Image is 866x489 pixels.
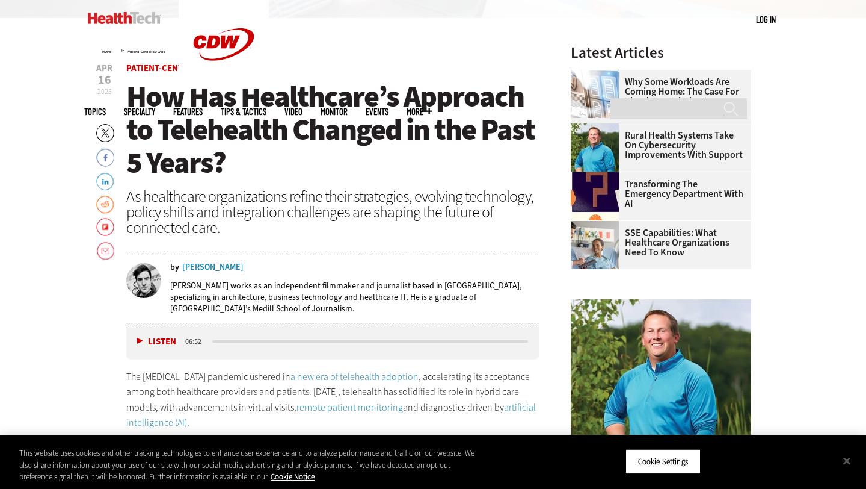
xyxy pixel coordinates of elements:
a: MonITor [321,107,348,116]
a: Doctor speaking with patient [571,221,625,231]
img: Jim Roeder [571,299,751,435]
p: [PERSON_NAME] works as an independent filmmaker and journalist based in [GEOGRAPHIC_DATA], specia... [170,280,539,314]
span: More [407,107,432,116]
a: Transforming the Emergency Department with AI [571,179,744,208]
p: The [MEDICAL_DATA] pandemic ushered in , accelerating its acceptance among both healthcare provid... [126,369,539,431]
div: User menu [756,13,776,26]
a: Events [366,107,388,116]
a: Jim Roeder [571,123,625,133]
img: Jim Roeder [571,123,619,172]
button: Listen [137,337,176,346]
button: Cookie Settings [625,449,701,474]
div: This website uses cookies and other tracking technologies to enhance user experience and to analy... [19,447,476,483]
a: [PERSON_NAME] [182,263,244,272]
div: As healthcare organizations refine their strategies, evolving technology, policy shifts and integ... [126,188,539,235]
a: illustration of question mark [571,172,625,182]
a: Rural Health Systems Take On Cybersecurity Improvements with Support [571,131,744,160]
a: remote patient monitoring [296,401,403,414]
a: a new era of telehealth adoption [290,370,419,383]
span: Specialty [124,107,155,116]
img: Electronic health records [571,70,619,118]
a: Log in [756,14,776,25]
span: Topics [84,107,106,116]
a: Video [284,107,302,116]
p: Security [571,435,751,461]
a: CDW [179,79,269,92]
img: illustration of question mark [571,172,619,220]
a: Features [173,107,203,116]
a: More information about your privacy [271,472,315,482]
a: SSE Capabilities: What Healthcare Organizations Need to Know [571,228,744,257]
img: nathan eddy [126,263,161,298]
div: media player [126,323,539,360]
img: Doctor speaking with patient [571,221,619,269]
img: Home [88,12,161,24]
div: duration [183,336,210,347]
button: Close [834,447,860,474]
span: by [170,263,179,272]
a: Tips & Tactics [221,107,266,116]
